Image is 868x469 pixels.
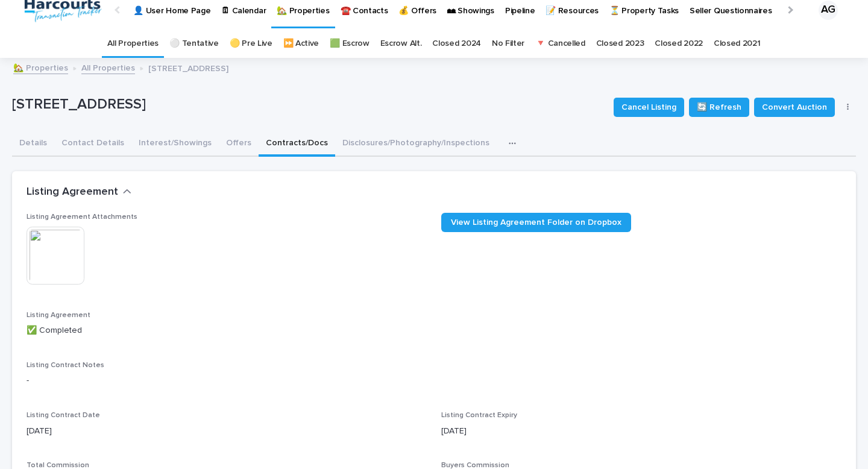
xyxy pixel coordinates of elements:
[27,186,131,199] button: Listing Agreement
[54,131,131,157] button: Contact Details
[655,30,703,58] a: Closed 2022
[819,1,838,20] div: AG
[441,425,841,438] p: [DATE]
[714,30,761,58] a: Closed 2021
[27,312,90,319] span: Listing Agreement
[441,412,517,419] span: Listing Contract Expiry
[754,98,835,117] button: Convert Auction
[259,131,335,157] button: Contracts/Docs
[27,374,841,387] p: -
[81,60,135,74] a: All Properties
[451,218,621,227] span: View Listing Agreement Folder on Dropbox
[492,30,524,58] a: No Filter
[432,30,481,58] a: Closed 2024
[13,60,68,74] a: 🏡 Properties
[230,30,272,58] a: 🟡 Pre Live
[27,425,427,438] p: [DATE]
[107,30,159,58] a: All Properties
[535,30,585,58] a: 🔻 Cancelled
[596,30,644,58] a: Closed 2023
[762,101,827,113] span: Convert Auction
[335,131,497,157] button: Disclosures/Photography/Inspections
[689,98,749,117] button: 🔄 Refresh
[283,30,319,58] a: ⏩ Active
[169,30,219,58] a: ⚪️ Tentative
[148,61,228,74] p: [STREET_ADDRESS]
[330,30,370,58] a: 🟩 Escrow
[131,131,219,157] button: Interest/Showings
[441,213,631,232] a: View Listing Agreement Folder on Dropbox
[621,101,676,113] span: Cancel Listing
[27,462,89,469] span: Total Commission
[27,324,427,337] p: ✅ Completed
[441,462,509,469] span: Buyers Commission
[12,131,54,157] button: Details
[380,30,422,58] a: Escrow Alt.
[27,213,137,221] span: Listing Agreement Attachments
[27,186,118,199] h2: Listing Agreement
[614,98,684,117] button: Cancel Listing
[219,131,259,157] button: Offers
[697,101,741,113] span: 🔄 Refresh
[27,412,100,419] span: Listing Contract Date
[27,362,104,369] span: Listing Contract Notes
[12,96,604,113] p: [STREET_ADDRESS]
